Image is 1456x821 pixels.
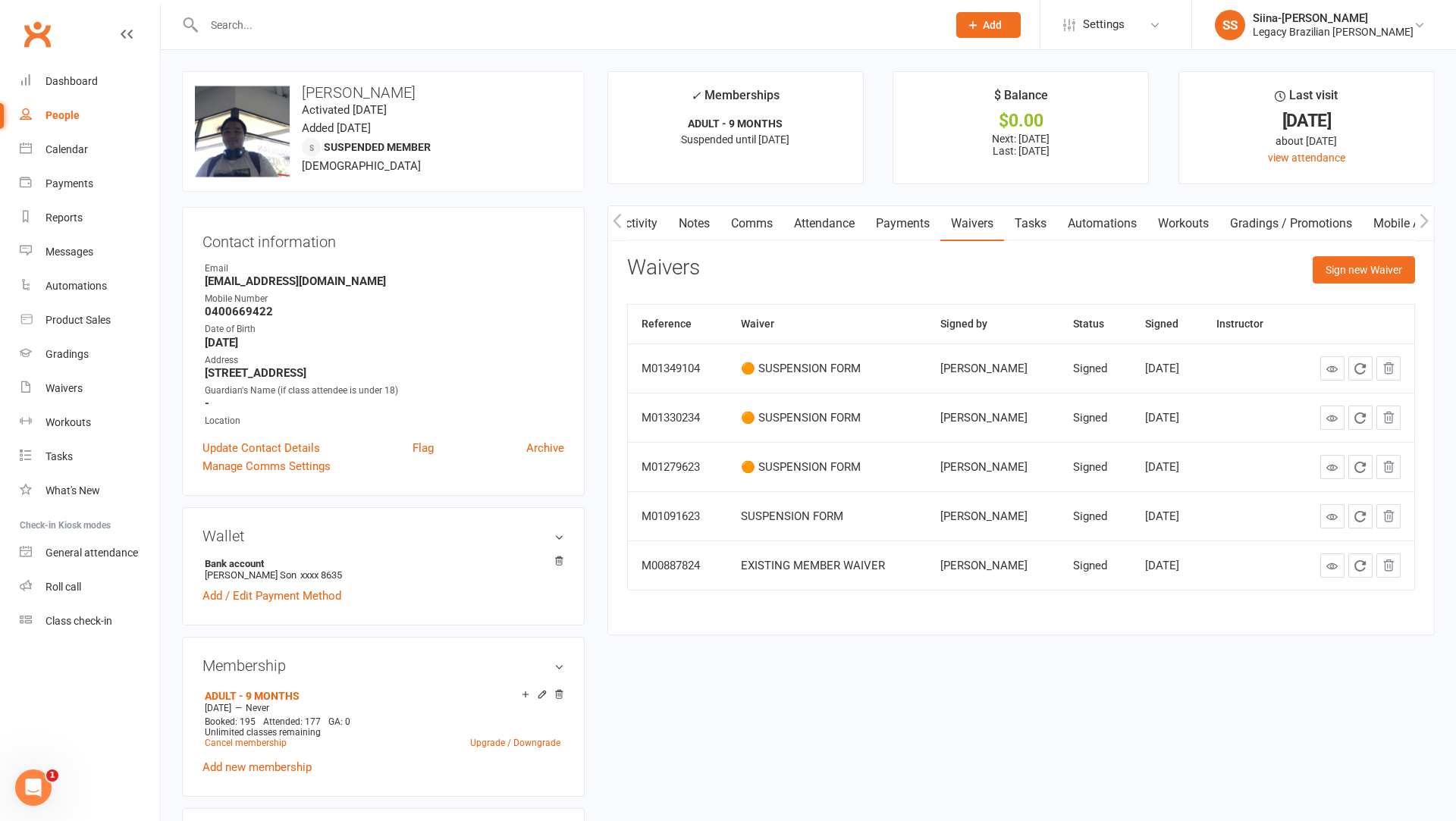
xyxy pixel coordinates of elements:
div: [PERSON_NAME] [940,510,1046,523]
div: Signed [1073,559,1117,572]
div: Dashboard [45,75,98,87]
div: SUSPENSION FORM [741,510,913,523]
div: [DATE] [1145,559,1189,572]
a: Mobile App [1363,206,1445,241]
div: Siina-[PERSON_NAME] [1253,11,1414,25]
div: about [DATE] [1193,133,1420,149]
span: Attended: 177 [263,716,321,727]
div: Tasks [45,450,73,462]
time: Added [DATE] [302,121,371,135]
div: [DATE] [1145,362,1189,375]
h3: Wallet [202,528,564,544]
a: Payments [20,167,160,201]
div: 🟠 SUSPENSION FORM [741,412,913,425]
a: Payments [865,206,940,241]
a: Workouts [20,406,160,440]
a: Gradings [20,337,160,371]
a: Gradings / Promotions [1219,206,1363,241]
a: Dashboard [20,64,160,99]
div: $0.00 [907,113,1134,129]
span: Suspended member [324,141,431,153]
span: Add [983,19,1002,31]
a: ADULT - 9 MONTHS [205,690,300,702]
a: Add / Edit Payment Method [202,587,341,605]
a: Notes [668,206,720,241]
div: [PERSON_NAME] [940,362,1046,375]
div: Roll call [45,581,81,593]
a: Automations [20,269,160,303]
a: People [20,99,160,133]
div: 🟠 SUSPENSION FORM [741,362,913,375]
a: Reports [20,201,160,235]
strong: [EMAIL_ADDRESS][DOMAIN_NAME] [205,274,564,288]
strong: - [205,396,564,410]
a: view attendance [1268,152,1345,164]
span: Booked: 195 [205,716,256,727]
button: Sign new Waiver [1313,256,1415,284]
a: Messages [20,235,160,269]
div: [DATE] [1145,510,1189,523]
div: $ Balance [994,86,1048,113]
a: Update Contact Details [202,439,320,457]
a: Cancel membership [205,738,287,748]
div: People [45,109,80,121]
th: Waiver [727,305,927,343]
div: Date of Birth [205,322,564,337]
span: GA: 0 [328,716,350,727]
div: Memberships [691,86,780,114]
button: Add [956,12,1021,38]
div: Waivers [45,382,83,394]
div: SS [1215,10,1245,40]
div: M01349104 [642,362,714,375]
div: Signed [1073,510,1117,523]
a: Class kiosk mode [20,604,160,638]
h3: Contact information [202,227,564,250]
div: Mobile Number [205,292,564,306]
h3: [PERSON_NAME] [195,84,572,101]
div: Product Sales [45,314,111,326]
div: M01279623 [642,461,714,474]
strong: ADULT - 9 MONTHS [688,118,783,130]
a: Tasks [20,440,160,474]
div: Last visit [1275,86,1338,113]
a: Waivers [20,371,160,406]
div: Reports [45,212,83,224]
div: What's New [45,484,100,497]
li: [PERSON_NAME] Son [202,556,564,583]
span: Settings [1083,8,1125,42]
th: Signed [1131,305,1203,343]
div: Gradings [45,348,89,360]
div: Class check-in [45,615,112,627]
th: Signed by [927,305,1060,343]
span: Never [246,703,269,713]
div: Legacy Brazilian [PERSON_NAME] [1253,25,1414,39]
a: Manage Comms Settings [202,457,331,475]
a: General attendance kiosk mode [20,536,160,570]
time: Activated [DATE] [302,103,387,117]
span: xxxx 8635 [300,569,342,581]
div: [PERSON_NAME] [940,461,1046,474]
strong: [DATE] [205,336,564,349]
div: Workouts [45,416,91,428]
span: [DEMOGRAPHIC_DATA] [302,159,421,173]
div: M00887824 [642,559,714,572]
p: Next: [DATE] Last: [DATE] [907,133,1134,157]
iframe: Intercom live chat [15,769,52,806]
strong: [STREET_ADDRESS] [205,366,564,380]
a: Roll call [20,570,160,604]
th: Instructor [1203,305,1289,343]
strong: Bank account [205,558,557,569]
div: Signed [1073,412,1117,425]
div: M01330234 [642,412,714,425]
a: Tasks [1004,206,1057,241]
a: Workouts [1147,206,1219,241]
div: [PERSON_NAME] [940,559,1046,572]
span: Unlimited classes remaining [205,727,321,738]
div: [DATE] [1145,412,1189,425]
a: Attendance [783,206,865,241]
div: Payments [45,177,93,190]
div: 🟠 SUSPENSION FORM [741,461,913,474]
i: ✓ [691,89,701,103]
a: Waivers [940,206,1004,241]
div: [DATE] [1145,461,1189,474]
